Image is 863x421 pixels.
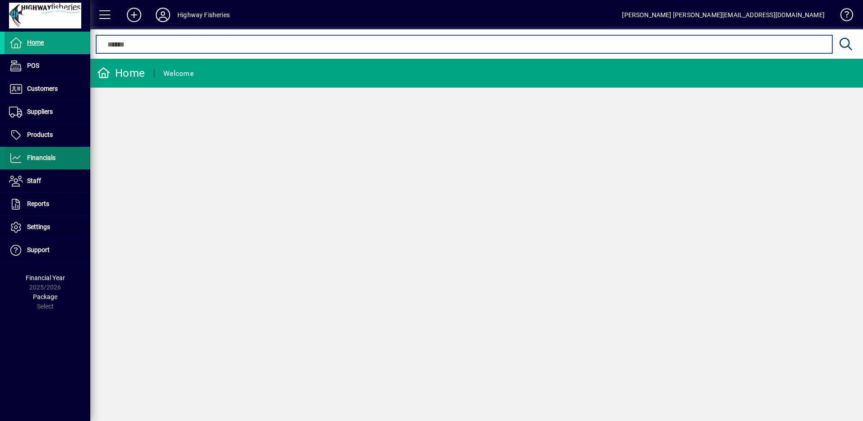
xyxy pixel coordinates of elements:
[27,85,58,92] span: Customers
[27,200,49,207] span: Reports
[5,193,90,215] a: Reports
[5,239,90,262] a: Support
[97,66,145,80] div: Home
[27,177,41,184] span: Staff
[5,124,90,146] a: Products
[27,154,56,161] span: Financials
[27,223,50,230] span: Settings
[26,274,65,281] span: Financial Year
[5,55,90,77] a: POS
[177,8,230,22] div: Highway Fisheries
[622,8,825,22] div: [PERSON_NAME] [PERSON_NAME][EMAIL_ADDRESS][DOMAIN_NAME]
[27,131,53,138] span: Products
[27,62,39,69] span: POS
[5,147,90,169] a: Financials
[27,39,44,46] span: Home
[5,78,90,100] a: Customers
[163,66,194,81] div: Welcome
[5,170,90,192] a: Staff
[33,293,57,300] span: Package
[5,101,90,123] a: Suppliers
[5,216,90,239] a: Settings
[834,2,852,31] a: Knowledge Base
[27,246,50,253] span: Support
[120,7,148,23] button: Add
[148,7,177,23] button: Profile
[27,108,53,115] span: Suppliers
